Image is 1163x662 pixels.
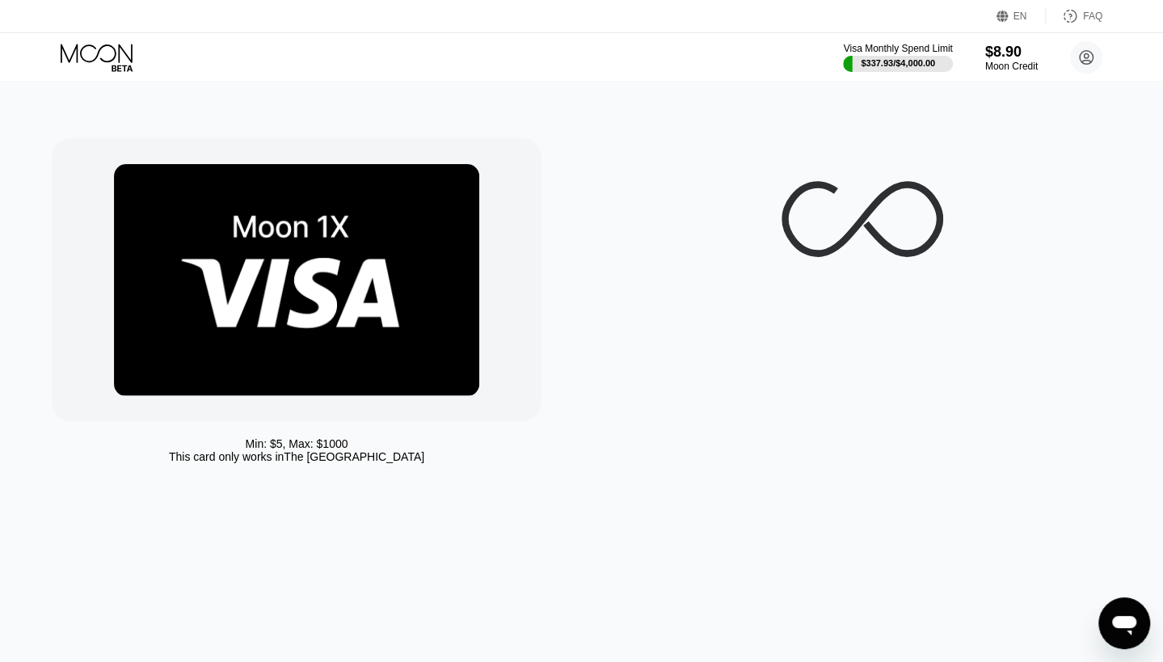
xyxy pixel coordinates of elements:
[1083,11,1102,22] div: FAQ
[997,8,1046,24] div: EN
[861,58,935,68] div: $337.93 / $4,000.00
[1046,8,1102,24] div: FAQ
[985,61,1038,72] div: Moon Credit
[1098,597,1150,649] iframe: Button to launch messaging window, conversation in progress
[985,44,1038,72] div: $8.90Moon Credit
[985,44,1038,61] div: $8.90
[1013,11,1027,22] div: EN
[169,450,424,463] div: This card only works in The [GEOGRAPHIC_DATA]
[246,437,348,450] div: Min: $ 5 , Max: $ 1000
[843,43,952,72] div: Visa Monthly Spend Limit$337.93/$4,000.00
[843,43,952,54] div: Visa Monthly Spend Limit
